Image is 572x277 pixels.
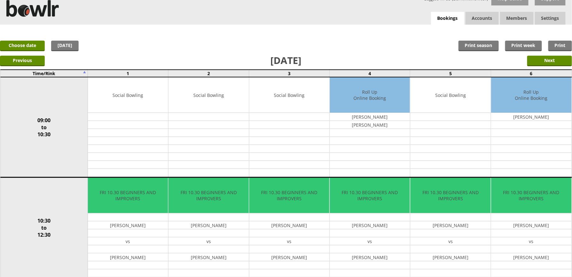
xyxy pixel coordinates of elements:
a: Bookings [431,12,464,25]
td: Social Bowling [249,77,329,113]
td: [PERSON_NAME] [330,253,410,261]
td: [PERSON_NAME] [88,221,168,229]
input: Next [527,56,572,66]
td: 5 [410,70,491,77]
td: [PERSON_NAME] [249,253,329,261]
td: vs [491,237,572,245]
td: Social Bowling [168,77,249,113]
td: vs [249,237,329,245]
a: [DATE] [51,41,79,51]
td: [PERSON_NAME] [330,113,410,121]
td: [PERSON_NAME] [491,113,572,121]
td: FRI 10.30 BEGINNERS AND IMPROVERS [88,178,168,213]
a: Print [548,41,572,51]
td: FRI 10.30 BEGINNERS AND IMPROVERS [168,178,249,213]
td: Social Bowling [88,77,168,113]
td: Roll Up Online Booking [491,77,572,113]
td: vs [330,237,410,245]
td: FRI 10.30 BEGINNERS AND IMPROVERS [249,178,329,213]
td: [PERSON_NAME] [330,221,410,229]
td: Time/Rink [0,70,88,77]
a: Print week [505,41,542,51]
td: 2 [168,70,249,77]
td: 09:00 to 10:30 [0,77,88,178]
td: 4 [330,70,410,77]
td: [PERSON_NAME] [168,253,249,261]
td: 3 [249,70,329,77]
td: [PERSON_NAME] [168,221,249,229]
a: Print season [459,41,499,51]
td: vs [410,237,491,245]
td: [PERSON_NAME] [410,253,491,261]
td: [PERSON_NAME] [330,121,410,129]
td: [PERSON_NAME] [491,253,572,261]
td: [PERSON_NAME] [88,253,168,261]
td: 1 [88,70,168,77]
td: vs [88,237,168,245]
td: Social Bowling [410,77,491,113]
td: 6 [491,70,572,77]
td: Roll Up Online Booking [330,77,410,113]
span: Members [500,12,534,25]
td: FRI 10.30 BEGINNERS AND IMPROVERS [330,178,410,213]
td: vs [168,237,249,245]
span: Settings [535,12,566,25]
td: FRI 10.30 BEGINNERS AND IMPROVERS [410,178,491,213]
td: [PERSON_NAME] [249,221,329,229]
span: Accounts [466,12,499,25]
td: FRI 10.30 BEGINNERS AND IMPROVERS [491,178,572,213]
td: [PERSON_NAME] [491,221,572,229]
td: [PERSON_NAME] [410,221,491,229]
